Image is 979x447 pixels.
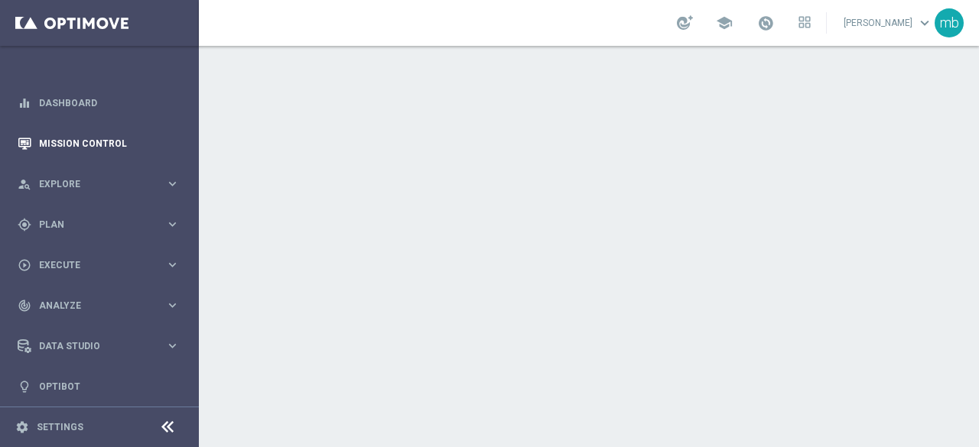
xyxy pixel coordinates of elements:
[18,258,31,272] i: play_circle_outline
[18,258,165,272] div: Execute
[39,180,165,189] span: Explore
[842,11,935,34] a: [PERSON_NAME]keyboard_arrow_down
[18,299,165,313] div: Analyze
[18,177,165,191] div: Explore
[17,178,181,190] button: person_search Explore keyboard_arrow_right
[18,339,165,353] div: Data Studio
[165,298,180,313] i: keyboard_arrow_right
[39,366,180,407] a: Optibot
[39,261,165,270] span: Execute
[17,219,181,231] button: gps_fixed Plan keyboard_arrow_right
[18,380,31,394] i: lightbulb
[165,258,180,272] i: keyboard_arrow_right
[39,123,180,164] a: Mission Control
[17,259,181,271] button: play_circle_outline Execute keyboard_arrow_right
[15,420,29,434] i: settings
[18,299,31,313] i: track_changes
[17,300,181,312] button: track_changes Analyze keyboard_arrow_right
[39,301,165,310] span: Analyze
[17,340,181,352] button: Data Studio keyboard_arrow_right
[18,366,180,407] div: Optibot
[165,177,180,191] i: keyboard_arrow_right
[935,8,964,37] div: mb
[39,342,165,351] span: Data Studio
[39,220,165,229] span: Plan
[716,15,733,31] span: school
[165,217,180,232] i: keyboard_arrow_right
[18,218,165,232] div: Plan
[17,97,181,109] button: equalizer Dashboard
[165,338,180,353] i: keyboard_arrow_right
[37,423,83,432] a: Settings
[17,138,181,150] button: Mission Control
[39,83,180,123] a: Dashboard
[18,123,180,164] div: Mission Control
[18,83,180,123] div: Dashboard
[18,218,31,232] i: gps_fixed
[17,381,181,393] button: lightbulb Optibot
[18,96,31,110] i: equalizer
[18,177,31,191] i: person_search
[916,15,933,31] span: keyboard_arrow_down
